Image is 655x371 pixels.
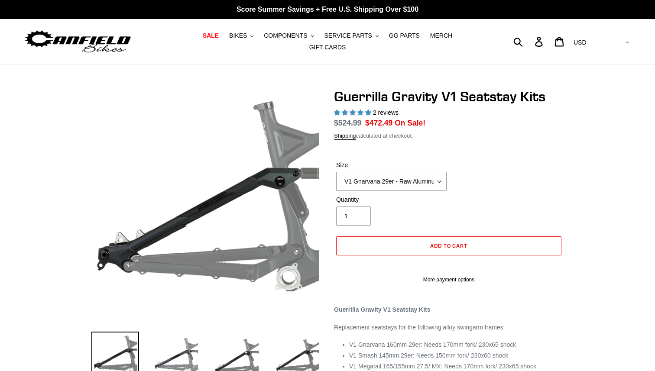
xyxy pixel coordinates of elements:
[24,28,132,55] img: Canfield Bikes
[395,117,425,129] span: On Sale!
[334,88,564,105] h1: Guerrilla Gravity V1 Seatstay Kits
[324,32,372,39] span: SERVICE PARTS
[334,323,564,332] p: Replacement seatstays for the following alloy swingarm frames:
[334,119,361,127] s: $524.99
[336,161,447,170] label: Size
[430,32,452,39] span: MERCH
[373,109,399,116] span: 2 reviews
[305,42,350,53] a: GIFT CARDS
[198,30,223,42] a: SALE
[389,32,420,39] span: GG PARTS
[349,362,564,371] li: V1 Megatail 165/155mm 27.5/ MX: Needs 170mm fork/ 230x65 shock
[365,119,392,127] span: $472.49
[349,340,564,349] li: V1 Gnarvana 160mm 29er: Needs 170mm fork/ 230x65 shock
[430,242,468,249] span: Add to cart
[334,109,373,116] span: 5.00 stars
[264,32,307,39] span: COMPONENTS
[426,30,457,42] a: MERCH
[309,44,346,51] span: GIFT CARDS
[334,306,431,313] strong: Guerrilla Gravity V1 Seatstay Kits
[203,32,219,39] span: SALE
[518,32,540,51] input: Search
[336,276,561,284] a: More payment options
[334,132,356,140] a: Shipping
[385,30,424,42] a: GG PARTS
[336,236,561,255] button: Add to cart
[225,30,258,42] button: BIKES
[229,32,247,39] span: BIKES
[349,351,564,360] li: V1 Smash 145mm 29er: Needs 150mm fork/ 230x60 shock
[336,195,447,204] label: Quantity
[259,30,318,42] button: COMPONENTS
[320,30,383,42] button: SERVICE PARTS
[334,132,564,140] div: calculated at checkout.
